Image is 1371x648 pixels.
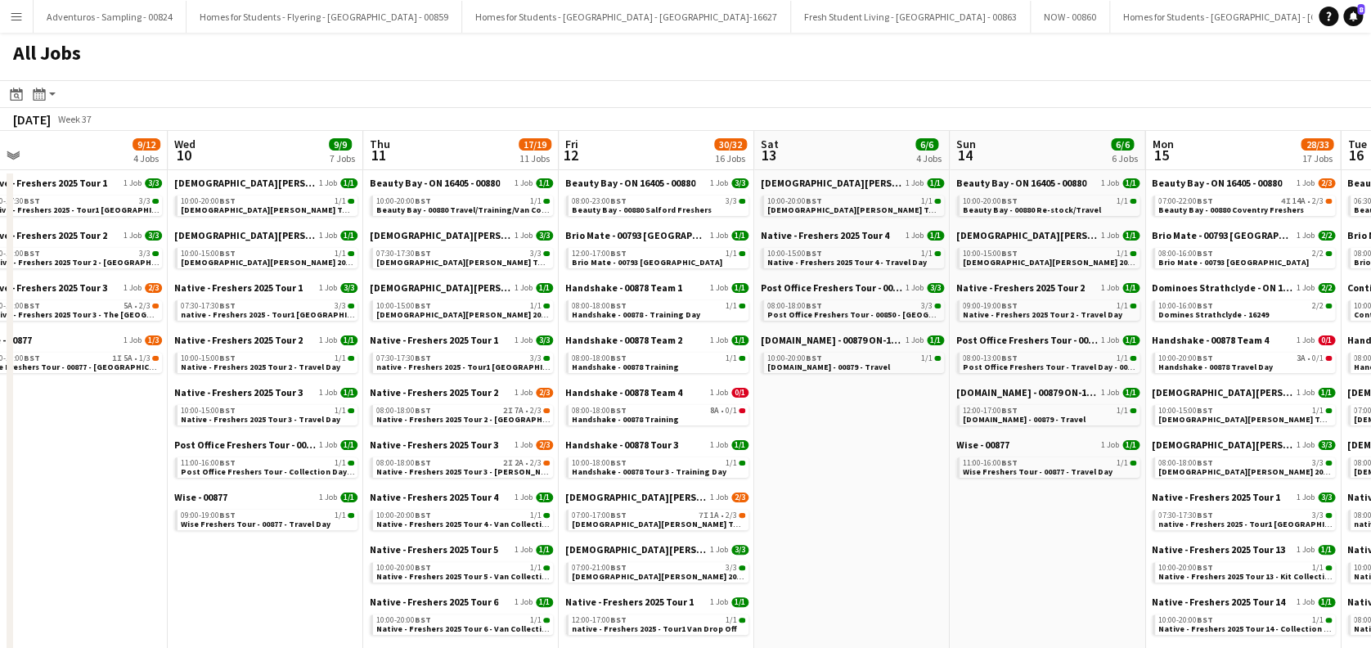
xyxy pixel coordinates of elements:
[13,111,51,128] div: [DATE]
[1343,7,1363,26] a: 8
[54,113,95,125] span: Week 37
[462,1,791,33] button: Homes for Students - [GEOGRAPHIC_DATA] - [GEOGRAPHIC_DATA]-16627
[187,1,462,33] button: Homes for Students - Flyering - [GEOGRAPHIC_DATA] - 00859
[1031,1,1110,33] button: NOW - 00860
[791,1,1031,33] button: Fresh Student Living - [GEOGRAPHIC_DATA] - 00863
[34,1,187,33] button: Adventuros - Sampling - 00824
[1357,4,1364,15] span: 8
